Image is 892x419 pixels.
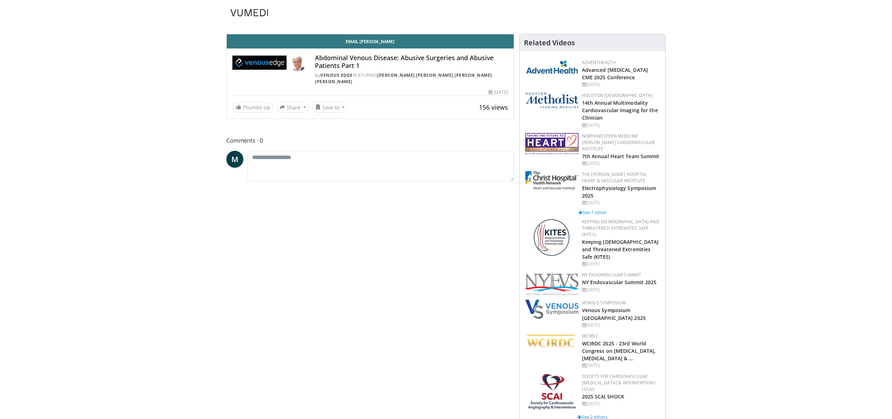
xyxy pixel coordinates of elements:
[582,333,599,339] a: WCIRDC
[232,102,273,113] a: Thumbs Up
[525,300,578,319] img: 38765b2d-a7cd-4379-b3f3-ae7d94ee6307.png.150x105_q85_autocrop_double_scale_upscale_version-0.2.png
[582,160,660,167] div: [DATE]
[582,322,660,328] div: [DATE]
[582,272,642,278] a: NY Endovascular Summit
[226,151,243,168] a: M
[582,219,659,237] a: Keeping [DEMOGRAPHIC_DATA] and Threatened Extremities Safe (KITES)
[489,89,508,96] div: [DATE]
[582,239,659,260] a: Keeping [DEMOGRAPHIC_DATA] and Threatened Extremities Safe (KITES)
[312,102,348,113] button: Save to
[582,279,657,286] a: NY Endovascular Summit 2025
[582,99,658,121] a: 14th Annual Multimodality Cardiovascular Imaging for the Clinician
[582,200,660,206] div: [DATE]
[582,133,655,152] a: Northwestern Medicine [PERSON_NAME] Cardiovascular Institute
[582,185,656,199] a: Electrophysiology Symposium 2025
[524,39,575,47] h4: Related Videos
[582,171,647,184] a: The [PERSON_NAME] Hospital Heart & Vascular Institute
[525,272,578,295] img: 9866eca1-bcc5-4ff0-8365-49bf9677412e.png.150x105_q85_autocrop_double_scale_upscale_version-0.2.png
[315,79,352,85] a: [PERSON_NAME]
[525,92,578,108] img: 5e4488cc-e109-4a4e-9fd9-73bb9237ee91.png.150x105_q85_autocrop_double_scale_upscale_version-0.2.png
[582,373,656,392] a: Society for Cardiovascular [MEDICAL_DATA] & Interventions (SCAI)
[289,54,306,71] img: Avatar
[582,340,656,362] a: WCIRDC 2025 - 23rd World Congress on [MEDICAL_DATA], [MEDICAL_DATA] & …
[582,362,660,369] div: [DATE]
[227,34,514,48] a: Email [PERSON_NAME]
[320,72,353,78] a: Venous Edge
[525,171,578,189] img: 32b1860c-ff7d-4915-9d2b-64ca529f373e.jpg.150x105_q85_autocrop_double_scale_upscale_version-0.2.jpg
[525,59,578,74] img: 5c3c682d-da39-4b33-93a5-b3fb6ba9580b.jpg.150x105_q85_autocrop_double_scale_upscale_version-0.2.jpg
[525,133,578,154] img: f8a43200-de9b-4ddf-bb5c-8eb0ded660b2.png.150x105_q85_autocrop_double_scale_upscale_version-0.2.png
[582,287,660,293] div: [DATE]
[532,219,571,256] img: bf26f766-c297-4107-aaff-b3718bba667b.png.150x105_q85_autocrop_double_scale_upscale_version-0.2.png
[582,307,646,321] a: Venous Symposium [GEOGRAPHIC_DATA] 2025
[582,393,625,400] a: 2025 SCAI SHOCK
[479,103,508,111] span: 156 views
[525,333,578,350] img: ffc82633-9a14-4d8c-a33d-97fccf70c641.png.150x105_q85_autocrop_double_scale_upscale_version-0.2.png
[315,54,508,69] h4: Abdominal Venous Disease: Abusive Surgeries and Abusive Patients Part 1
[582,401,660,407] div: [DATE]
[582,339,660,362] h2: WCIRDC 2025 - 23rd World Congress on Insulin Resistance, Diabetes & Cardiovascular Disease
[226,136,514,145] span: Comments 0
[582,300,626,306] a: Venous Symposium
[455,72,492,78] a: [PERSON_NAME]
[582,92,652,98] a: Houston [DEMOGRAPHIC_DATA]
[582,153,660,160] a: 7th Annual Heart Team Summit
[582,67,648,81] a: Advanced [MEDICAL_DATA] CME 2025 Conference
[582,59,616,65] a: AdventHealth
[231,9,268,16] img: VuMedi Logo
[582,122,660,128] div: [DATE]
[232,54,287,71] img: Venous Edge
[578,209,606,216] a: See 1 other
[315,72,508,85] div: By FEATURING , , ,
[416,72,453,78] a: [PERSON_NAME]
[377,72,415,78] a: [PERSON_NAME]
[582,81,660,88] div: [DATE]
[582,261,660,267] div: [DATE]
[276,102,309,113] button: Share
[527,373,576,411] img: b93d095b-077a-42dc-9325-5b6569e157ef.jpeg.150x105_q85_autocrop_double_scale_upscale_version-0.2.jpg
